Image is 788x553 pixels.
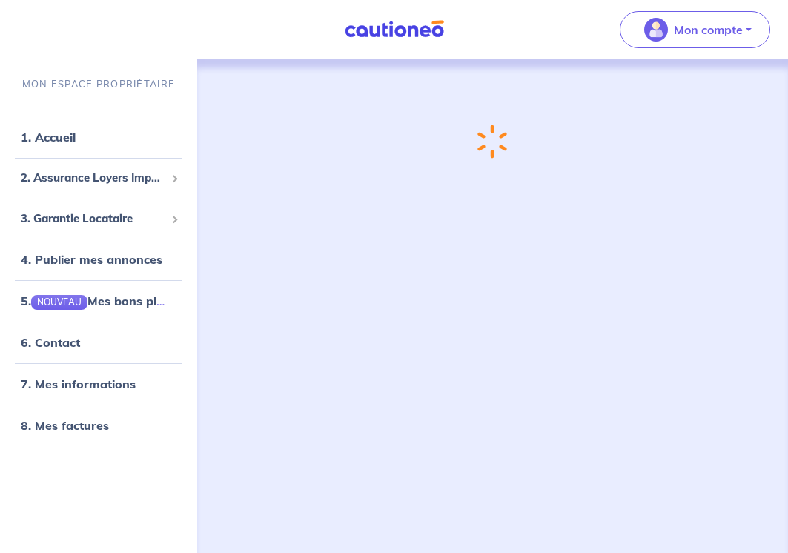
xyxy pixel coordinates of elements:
[644,18,668,42] img: illu_account_valid_menu.svg
[620,11,770,48] button: illu_account_valid_menu.svgMon compte
[21,130,76,145] a: 1. Accueil
[6,205,191,234] div: 3. Garantie Locataire
[6,328,191,357] div: 6. Contact
[6,245,191,274] div: 4. Publier mes annonces
[674,21,743,39] p: Mon compte
[21,211,165,228] span: 3. Garantie Locataire
[6,369,191,399] div: 7. Mes informations
[21,377,136,391] a: 7. Mes informations
[21,335,80,350] a: 6. Contact
[477,124,509,159] img: loading-spinner
[6,164,191,193] div: 2. Assurance Loyers Impayés
[21,294,177,308] a: 5.NOUVEAUMes bons plans
[339,20,450,39] img: Cautioneo
[6,122,191,152] div: 1. Accueil
[21,252,162,267] a: 4. Publier mes annonces
[6,286,191,316] div: 5.NOUVEAUMes bons plans
[6,411,191,440] div: 8. Mes factures
[22,77,175,91] p: MON ESPACE PROPRIÉTAIRE
[21,418,109,433] a: 8. Mes factures
[21,170,165,187] span: 2. Assurance Loyers Impayés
